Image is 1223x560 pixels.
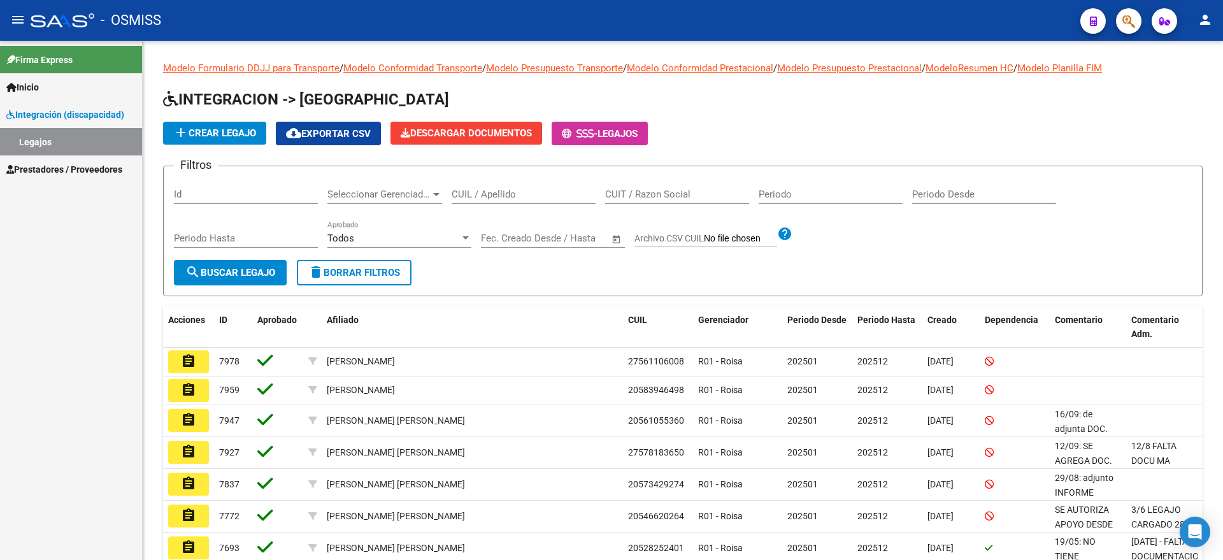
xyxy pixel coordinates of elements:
span: 20561055360 [628,415,684,426]
span: INTEGRACION -> [GEOGRAPHIC_DATA] [163,90,449,108]
span: Periodo Hasta [857,315,915,325]
span: - [562,128,597,140]
datatable-header-cell: CUIL [623,306,693,348]
input: Fecha inicio [481,233,533,244]
span: [DATE] [927,543,954,553]
mat-icon: cloud_download [286,126,301,141]
datatable-header-cell: ID [214,306,252,348]
mat-icon: delete [308,264,324,280]
span: Legajos [597,128,638,140]
span: 7978 [219,356,240,366]
datatable-header-cell: Dependencia [980,306,1050,348]
span: 20573429274 [628,479,684,489]
div: [PERSON_NAME] [PERSON_NAME] [327,413,465,428]
span: 202512 [857,543,888,553]
span: Buscar Legajo [185,267,275,278]
span: 7959 [219,385,240,395]
span: Creado [927,315,957,325]
mat-icon: assignment [181,508,196,523]
mat-icon: assignment [181,540,196,555]
input: Fecha fin [544,233,606,244]
span: 202501 [787,447,818,457]
span: [DATE] [927,385,954,395]
button: -Legajos [552,122,648,145]
span: 202501 [787,543,818,553]
span: Gerenciador [698,315,748,325]
span: 20583946498 [628,385,684,395]
mat-icon: assignment [181,354,196,369]
datatable-header-cell: Acciones [163,306,214,348]
span: Archivo CSV CUIL [634,233,704,243]
a: Modelo Formulario DDJJ para Transporte [163,62,340,74]
a: Modelo Conformidad Transporte [343,62,482,74]
button: Open calendar [610,232,624,247]
span: Crear Legajo [173,127,256,139]
span: 202512 [857,479,888,489]
span: Dependencia [985,315,1038,325]
span: 7927 [219,447,240,457]
span: Integración (discapacidad) [6,108,124,122]
a: ModeloResumen HC [926,62,1013,74]
span: 12/09: SE AGREGA DOC. NUEVA APOYO 18/08: POR EL MOMENTO no va a estar realizanda MA. [1055,441,1114,538]
span: R01 - Roisa [698,543,743,553]
span: 202512 [857,447,888,457]
span: 27561106008 [628,356,684,366]
input: Archivo CSV CUIL [704,233,777,245]
mat-icon: menu [10,12,25,27]
button: Buscar Legajo [174,260,287,285]
span: 202512 [857,415,888,426]
span: Periodo Desde [787,315,847,325]
div: [PERSON_NAME] [PERSON_NAME] [327,541,465,556]
span: CUIL [628,315,647,325]
datatable-header-cell: Periodo Desde [782,306,852,348]
span: 20546620264 [628,511,684,521]
span: 27578183650 [628,447,684,457]
span: Comentario [1055,315,1103,325]
span: - OSMISS [101,6,161,34]
span: Aprobado [257,315,297,325]
span: R01 - Roisa [698,511,743,521]
div: [PERSON_NAME] [PERSON_NAME] [327,445,465,460]
span: Exportar CSV [286,128,371,140]
mat-icon: assignment [181,444,196,459]
span: Inicio [6,80,39,94]
span: [DATE] [927,447,954,457]
span: R01 - Roisa [698,447,743,457]
h3: Filtros [174,156,218,174]
span: R01 - Roisa [698,385,743,395]
button: Descargar Documentos [390,122,542,145]
mat-icon: search [185,264,201,280]
span: ID [219,315,227,325]
span: 202512 [857,511,888,521]
span: 202501 [787,415,818,426]
mat-icon: assignment [181,476,196,491]
div: [PERSON_NAME] [PERSON_NAME] [327,477,465,492]
button: Borrar Filtros [297,260,411,285]
span: Afiliado [327,315,359,325]
button: Exportar CSV [276,122,381,145]
span: 7947 [219,415,240,426]
span: 7772 [219,511,240,521]
span: Firma Express [6,53,73,67]
span: 20528252401 [628,543,684,553]
datatable-header-cell: Periodo Hasta [852,306,922,348]
a: Modelo Conformidad Prestacional [627,62,773,74]
span: R01 - Roisa [698,415,743,426]
datatable-header-cell: Creado [922,306,980,348]
a: Modelo Planilla FIM [1017,62,1102,74]
span: [DATE] [927,415,954,426]
span: [DATE] [927,511,954,521]
span: Descargar Documentos [401,127,532,139]
mat-icon: person [1198,12,1213,27]
span: 202501 [787,356,818,366]
datatable-header-cell: Afiliado [322,306,623,348]
span: 202512 [857,385,888,395]
span: 202501 [787,511,818,521]
span: 7693 [219,543,240,553]
mat-icon: assignment [181,382,196,398]
mat-icon: add [173,125,189,140]
span: 202512 [857,356,888,366]
span: R01 - Roisa [698,356,743,366]
span: [DATE] [927,356,954,366]
span: 7837 [219,479,240,489]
